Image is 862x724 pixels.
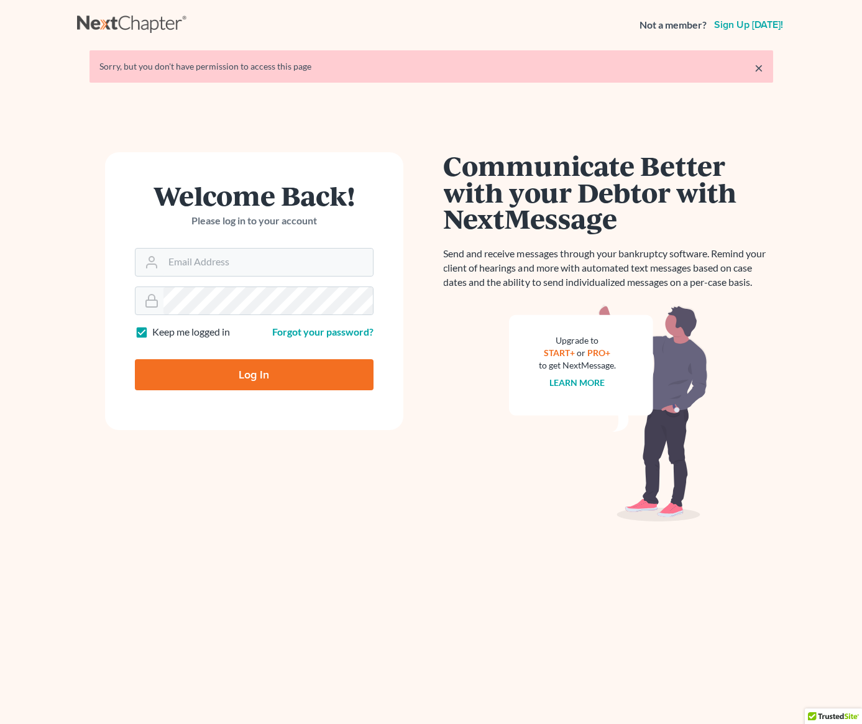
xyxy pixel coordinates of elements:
p: Send and receive messages through your bankruptcy software. Remind your client of hearings and mo... [444,247,773,290]
a: × [754,60,763,75]
input: Log In [135,359,374,390]
a: Sign up [DATE]! [712,20,786,30]
h1: Communicate Better with your Debtor with NextMessage [444,152,773,232]
div: Sorry, but you don't have permission to access this page [99,60,763,73]
label: Keep me logged in [152,325,230,339]
h1: Welcome Back! [135,182,374,209]
span: or [577,347,585,358]
a: PRO+ [587,347,610,358]
a: Learn more [549,377,605,388]
input: Email Address [163,249,373,276]
div: Upgrade to [539,334,616,347]
img: nextmessage_bg-59042aed3d76b12b5cd301f8e5b87938c9018125f34e5fa2b7a6b67550977c72.svg [509,305,708,522]
div: to get NextMessage. [539,359,616,372]
strong: Not a member? [640,18,707,32]
p: Please log in to your account [135,214,374,228]
a: Forgot your password? [272,326,374,337]
a: START+ [544,347,575,358]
